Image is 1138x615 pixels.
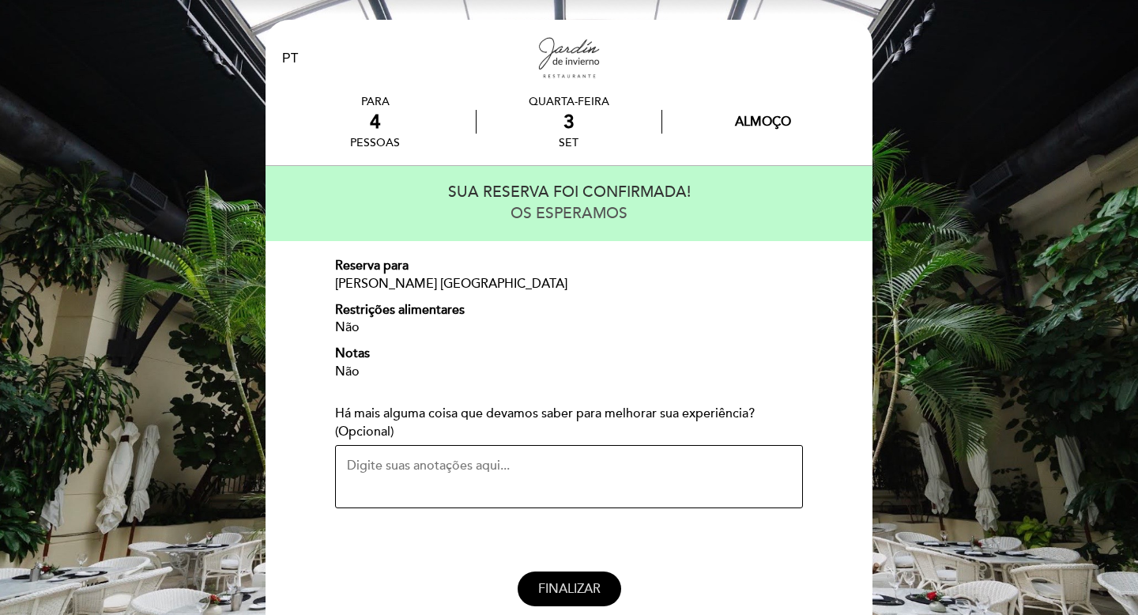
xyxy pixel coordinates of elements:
[335,319,803,337] div: Não
[335,257,803,275] div: Reserva para
[350,111,400,134] div: 4
[477,136,661,149] div: set
[335,301,803,319] div: Restrições alimentares
[538,581,601,597] span: FINALIZAR
[335,405,803,441] label: Há mais alguma coisa que devamos saber para melhorar sua experiência? (Opcional)
[518,572,621,607] button: FINALIZAR
[335,345,803,363] div: Notas
[281,203,857,224] div: OS ESPERAMOS
[735,114,791,130] div: Almoço
[281,182,857,203] div: SUA RESERVA FOI CONFIRMADA!
[477,111,661,134] div: 3
[350,95,400,108] div: PARA
[335,363,803,381] div: Não
[477,95,661,108] div: Quarta-feira
[350,136,400,149] div: pessoas
[335,275,803,293] div: [PERSON_NAME] [GEOGRAPHIC_DATA]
